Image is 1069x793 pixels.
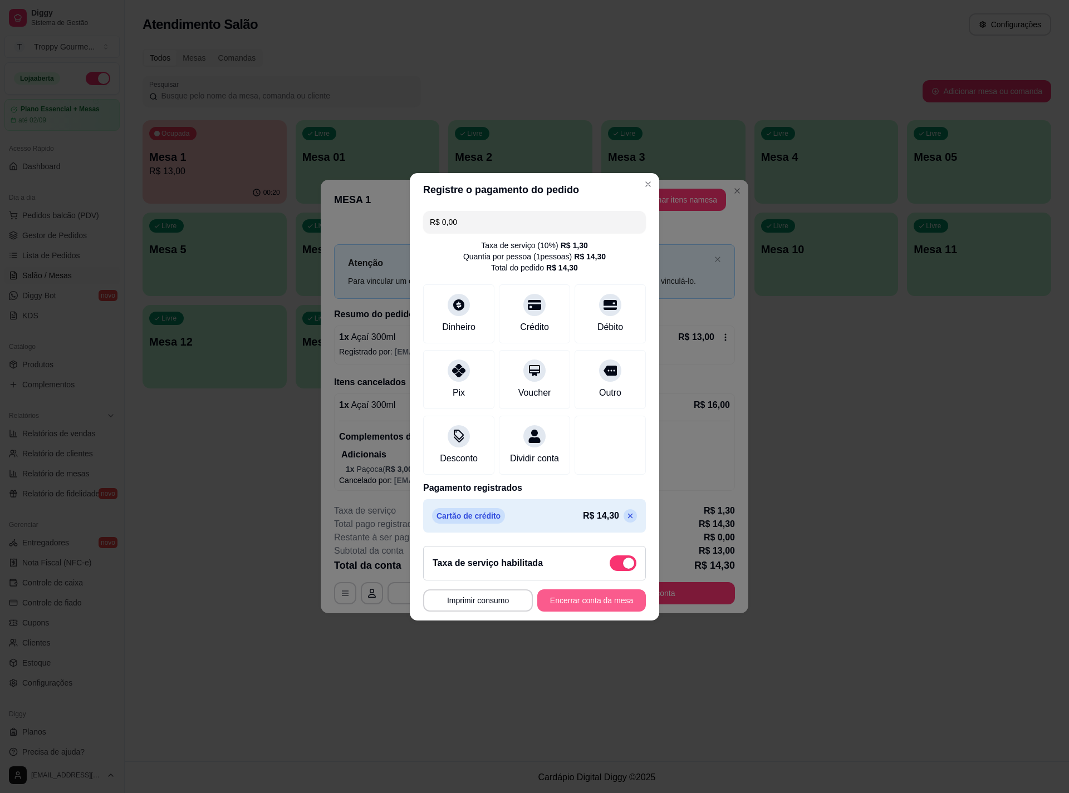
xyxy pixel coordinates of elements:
[432,508,505,524] p: Cartão de crédito
[561,240,588,251] div: R$ 1,30
[599,386,621,400] div: Outro
[537,589,646,612] button: Encerrar conta da mesa
[410,173,659,206] header: Registre o pagamento do pedido
[440,452,478,465] div: Desconto
[583,509,619,523] p: R$ 14,30
[463,251,606,262] div: Quantia por pessoa ( 1 pessoas)
[520,321,549,334] div: Crédito
[574,251,606,262] div: R$ 14,30
[453,386,465,400] div: Pix
[481,240,588,251] div: Taxa de serviço ( 10 %)
[491,262,578,273] div: Total do pedido
[430,211,639,233] input: Ex.: hambúrguer de cordeiro
[423,589,533,612] button: Imprimir consumo
[639,175,657,193] button: Close
[546,262,578,273] div: R$ 14,30
[433,556,543,570] h2: Taxa de serviço habilitada
[442,321,475,334] div: Dinheiro
[597,321,623,334] div: Débito
[423,481,646,495] p: Pagamento registrados
[510,452,559,465] div: Dividir conta
[518,386,551,400] div: Voucher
